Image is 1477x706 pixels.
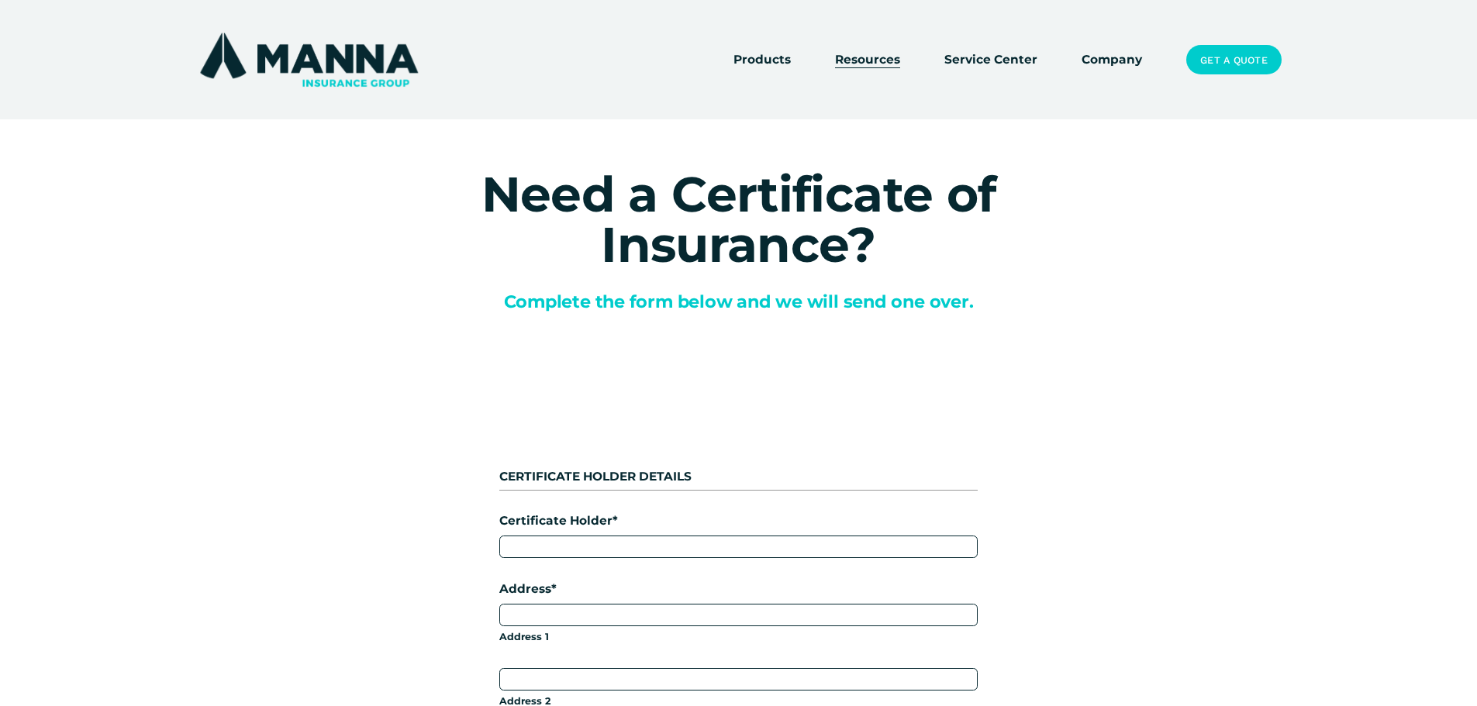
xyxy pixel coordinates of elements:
[499,604,978,626] input: Address 1
[1082,49,1142,71] a: Company
[944,49,1037,71] a: Service Center
[499,511,978,531] label: Certificate Holder
[835,49,900,71] a: folder dropdown
[378,169,1099,270] h1: Need a Certificate of Insurance?
[499,629,978,645] span: Address 1
[499,580,557,599] legend: Address
[196,29,422,90] img: Manna Insurance Group
[504,291,974,312] span: Complete the form below and we will send one over.
[835,50,900,70] span: Resources
[499,467,978,487] div: CERTIFICATE HOLDER DETAILS
[499,668,978,691] input: Address 2
[733,50,791,70] span: Products
[1186,45,1281,74] a: Get a Quote
[733,49,791,71] a: folder dropdown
